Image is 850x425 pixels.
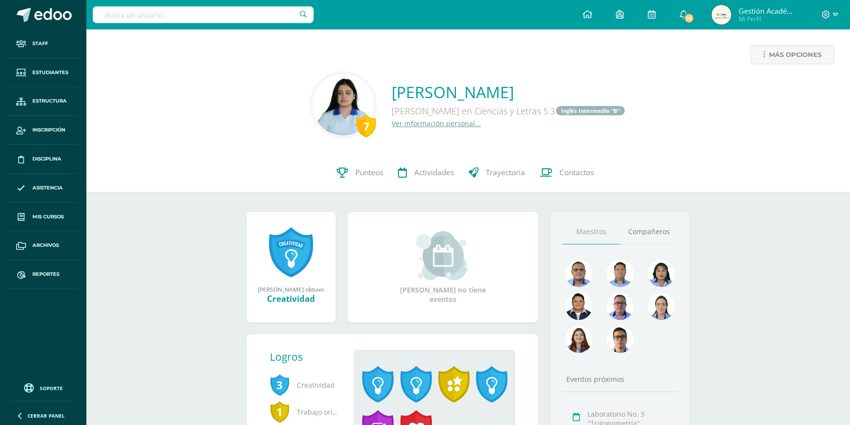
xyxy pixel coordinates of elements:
[739,6,797,16] span: Gestión Académica
[750,45,834,64] a: Más opciones
[391,153,461,192] a: Actividades
[414,167,454,178] span: Actividades
[313,74,374,135] img: 9cdb1394a7bb19062b6cd57f655c0851.png
[532,153,601,192] a: Contactos
[27,412,65,419] span: Cerrar panel
[684,13,694,24] span: 25
[486,167,525,178] span: Trayectoria
[40,385,63,392] span: Soporte
[270,372,339,398] span: Creatividad
[8,174,79,203] a: Asistencia
[461,153,532,192] a: Trayectoria
[32,40,48,48] span: Staff
[565,260,592,287] img: 99962f3fa423c9b8099341731b303440.png
[8,58,79,87] a: Estudiantes
[8,29,79,58] a: Staff
[32,126,65,134] span: Inscripción
[32,97,67,105] span: Estructura
[329,153,391,192] a: Punteos
[607,326,634,353] img: b3275fa016b95109afc471d3b448d7ac.png
[712,5,731,25] img: ff93632bf489dcbc5131d32d8a4af367.png
[648,293,675,320] img: 375aecfb130304131abdbe7791f44736.png
[270,400,290,423] span: 1
[769,46,822,64] span: Más opciones
[416,231,470,280] img: event_small.png
[93,6,314,23] input: Busca un usuario...
[8,203,79,232] a: Mis cursos
[32,69,68,77] span: Estudiantes
[562,374,678,384] div: Eventos próximos
[256,293,326,304] div: Creatividad
[648,260,675,287] img: 371adb901e00c108b455316ee4864f9b.png
[270,350,346,364] div: Logros
[607,260,634,287] img: 2ac039123ac5bd71a02663c3aa063ac8.png
[565,293,592,320] img: eccc7a2d5da755eac5968f4df6463713.png
[559,167,594,178] span: Contactos
[392,119,481,128] a: Ver información personal...
[392,103,626,119] div: [PERSON_NAME] en Ciencias y Letras 5.3
[32,241,59,249] span: Archivos
[556,106,625,115] a: Inglés Intermedio "B"
[562,219,620,244] a: Maestros
[739,15,797,23] span: Mi Perfil
[8,145,79,174] a: Disciplina
[32,213,64,221] span: Mis cursos
[8,260,79,289] a: Reportes
[32,184,63,192] span: Asistencia
[8,87,79,116] a: Estructura
[256,285,326,293] div: [PERSON_NAME] obtuvo
[12,381,75,394] a: Soporte
[355,167,383,178] span: Punteos
[620,219,678,244] a: Compañeros
[8,231,79,260] a: Archivos
[270,373,290,396] span: 3
[607,293,634,320] img: 30ea9b988cec0d4945cca02c4e803e5a.png
[565,326,592,353] img: a9adb280a5deb02de052525b0213cdb9.png
[32,155,61,163] span: Disciplina
[8,116,79,145] a: Inscripción
[392,81,626,103] a: [PERSON_NAME]
[356,115,376,137] div: 7
[394,231,492,304] div: [PERSON_NAME] no tiene eventos
[32,270,59,278] span: Reportes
